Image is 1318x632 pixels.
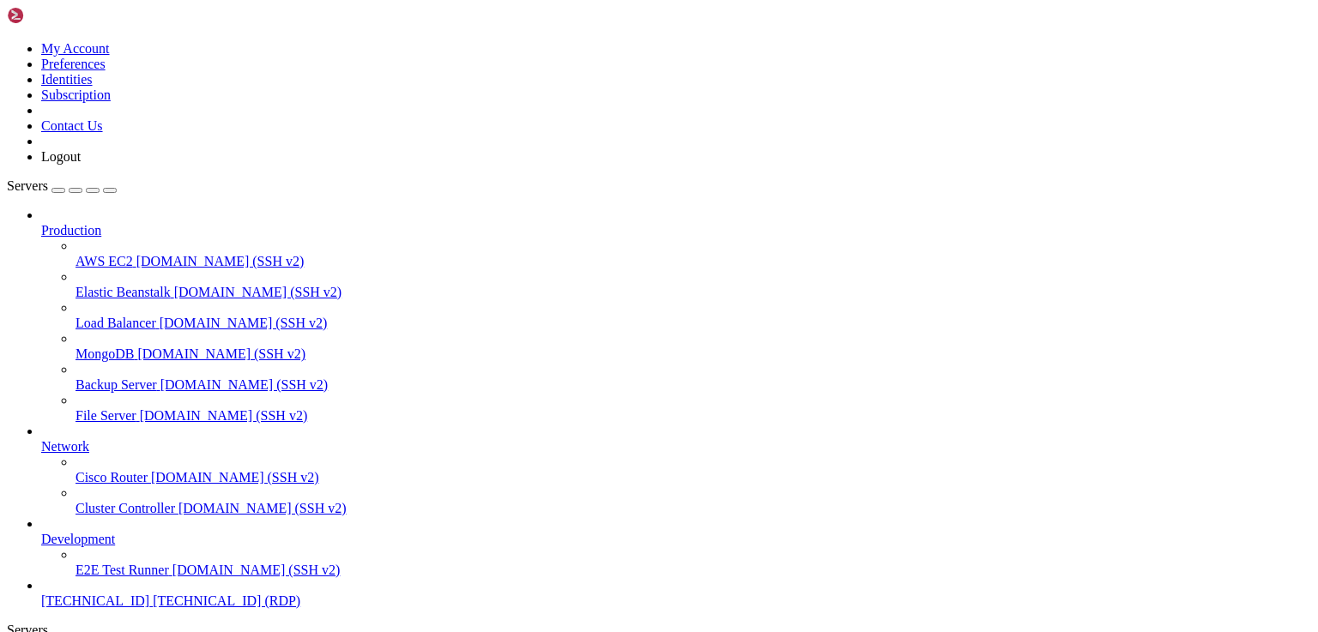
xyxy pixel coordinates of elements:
li: Network [41,424,1311,516]
span: Cisco Router [76,470,148,485]
li: E2E Test Runner [DOMAIN_NAME] (SSH v2) [76,547,1311,578]
li: File Server [DOMAIN_NAME] (SSH v2) [76,393,1311,424]
span: [DOMAIN_NAME] (SSH v2) [178,501,347,515]
a: Servers [7,178,117,193]
a: Development [41,532,1311,547]
span: [TECHNICAL_ID] [41,593,149,608]
a: Load Balancer [DOMAIN_NAME] (SSH v2) [76,316,1311,331]
a: Logout [41,149,81,164]
span: [DOMAIN_NAME] (SSH v2) [172,563,341,577]
li: Cluster Controller [DOMAIN_NAME] (SSH v2) [76,485,1311,516]
a: Contact Us [41,118,103,133]
span: Development [41,532,115,546]
span: [DOMAIN_NAME] (SSH v2) [137,346,305,361]
a: Subscription [41,87,111,102]
span: [TECHNICAL_ID] (RDP) [153,593,300,608]
span: AWS EC2 [76,254,133,268]
a: My Account [41,41,110,56]
span: Production [41,223,101,238]
span: Cluster Controller [76,501,175,515]
a: [TECHNICAL_ID] [TECHNICAL_ID] (RDP) [41,593,1311,609]
a: Network [41,439,1311,454]
span: Network [41,439,89,454]
li: Development [41,516,1311,578]
a: Elastic Beanstalk [DOMAIN_NAME] (SSH v2) [76,285,1311,300]
li: Backup Server [DOMAIN_NAME] (SSH v2) [76,362,1311,393]
img: Shellngn [7,7,106,24]
li: Production [41,208,1311,424]
a: Production [41,223,1311,238]
span: [DOMAIN_NAME] (SSH v2) [160,316,328,330]
li: Load Balancer [DOMAIN_NAME] (SSH v2) [76,300,1311,331]
a: AWS EC2 [DOMAIN_NAME] (SSH v2) [76,254,1311,269]
span: [DOMAIN_NAME] (SSH v2) [140,408,308,423]
li: Cisco Router [DOMAIN_NAME] (SSH v2) [76,454,1311,485]
a: Cisco Router [DOMAIN_NAME] (SSH v2) [76,470,1311,485]
a: MongoDB [DOMAIN_NAME] (SSH v2) [76,346,1311,362]
span: Backup Server [76,377,157,392]
span: Servers [7,178,48,193]
li: [TECHNICAL_ID] [TECHNICAL_ID] (RDP) [41,578,1311,609]
a: Preferences [41,57,106,71]
a: E2E Test Runner [DOMAIN_NAME] (SSH v2) [76,563,1311,578]
a: File Server [DOMAIN_NAME] (SSH v2) [76,408,1311,424]
span: Elastic Beanstalk [76,285,171,299]
a: Identities [41,72,93,87]
li: Elastic Beanstalk [DOMAIN_NAME] (SSH v2) [76,269,1311,300]
span: [DOMAIN_NAME] (SSH v2) [160,377,329,392]
span: MongoDB [76,346,134,361]
a: Backup Server [DOMAIN_NAME] (SSH v2) [76,377,1311,393]
span: File Server [76,408,136,423]
span: [DOMAIN_NAME] (SSH v2) [136,254,305,268]
li: MongoDB [DOMAIN_NAME] (SSH v2) [76,331,1311,362]
span: E2E Test Runner [76,563,169,577]
a: Cluster Controller [DOMAIN_NAME] (SSH v2) [76,501,1311,516]
span: [DOMAIN_NAME] (SSH v2) [174,285,342,299]
span: Load Balancer [76,316,156,330]
span: [DOMAIN_NAME] (SSH v2) [151,470,319,485]
li: AWS EC2 [DOMAIN_NAME] (SSH v2) [76,238,1311,269]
